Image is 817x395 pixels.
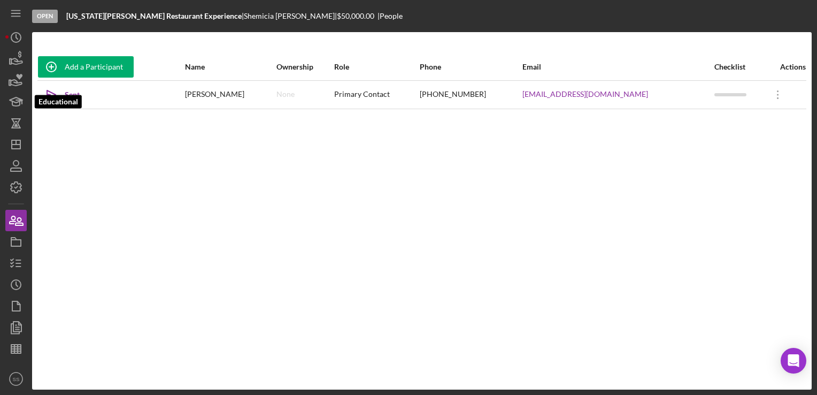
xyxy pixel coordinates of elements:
[334,63,419,71] div: Role
[66,12,244,20] div: |
[66,11,242,20] b: [US_STATE][PERSON_NAME] Restaurant Experience
[337,12,377,20] div: $50,000.00
[781,348,806,374] div: Open Intercom Messenger
[5,368,27,390] button: SS
[32,10,58,23] div: Open
[522,90,648,98] a: [EMAIL_ADDRESS][DOMAIN_NAME]
[38,56,134,78] button: Add a Participant
[522,63,714,71] div: Email
[244,12,337,20] div: Shemicia [PERSON_NAME] |
[334,81,419,108] div: Primary Contact
[276,63,333,71] div: Ownership
[185,63,275,71] div: Name
[65,84,80,105] div: Sent
[765,63,806,71] div: Actions
[276,90,295,98] div: None
[377,12,403,20] div: | People
[420,63,521,71] div: Phone
[65,56,123,78] div: Add a Participant
[714,63,764,71] div: Checklist
[420,81,521,108] div: [PHONE_NUMBER]
[38,84,90,105] button: Sent
[13,376,20,382] text: SS
[185,81,275,108] div: [PERSON_NAME]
